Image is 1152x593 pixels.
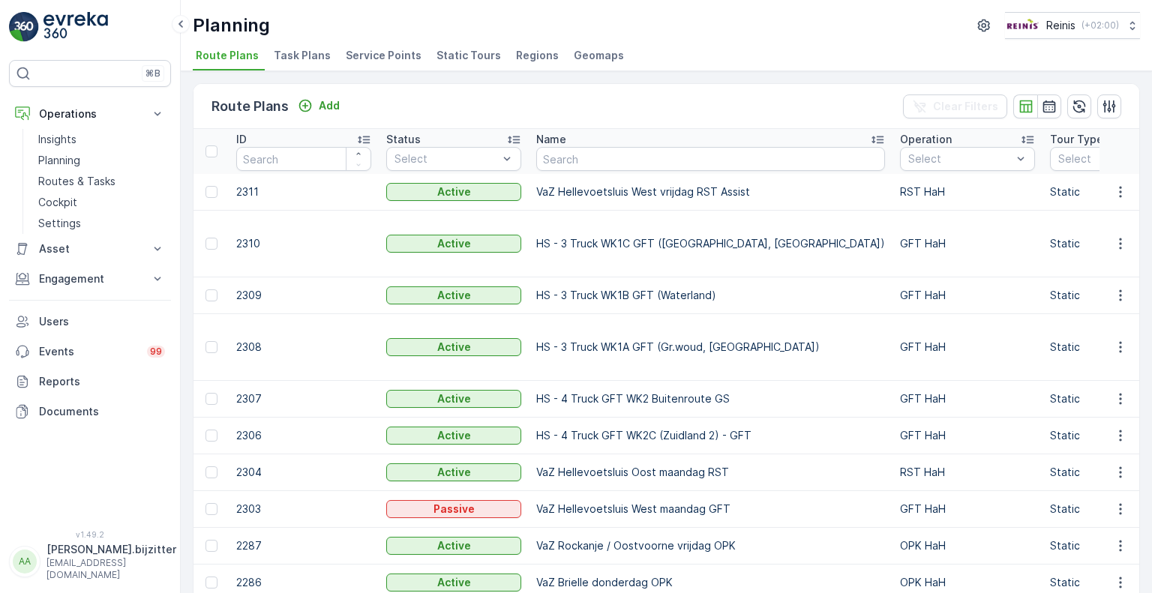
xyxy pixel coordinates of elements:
div: Toggle Row Selected [205,289,217,301]
td: HS - 3 Truck WK1C GFT ([GEOGRAPHIC_DATA], [GEOGRAPHIC_DATA]) [529,211,892,277]
p: Active [437,538,471,553]
p: Active [437,465,471,480]
span: Regions [516,48,559,63]
button: Active [386,537,521,555]
input: Search [536,147,885,171]
p: Tour Type [1050,132,1103,147]
button: Active [386,235,521,253]
p: Active [437,575,471,590]
img: Reinis-Logo-Vrijstaand_Tekengebied-1-copy2_aBO4n7j.png [1005,17,1040,34]
td: RST HaH [892,454,1042,491]
button: Asset [9,234,171,264]
td: 2310 [229,211,379,277]
span: Static Tours [436,48,501,63]
td: OPK HaH [892,528,1042,565]
p: Clear Filters [933,99,998,114]
div: Toggle Row Selected [205,393,217,405]
td: 2304 [229,454,379,491]
p: Settings [38,216,81,231]
div: Toggle Row Selected [205,540,217,552]
p: Engagement [39,271,141,286]
td: GFT HaH [892,418,1042,454]
td: GFT HaH [892,277,1042,314]
p: ( +02:00 ) [1081,19,1119,31]
button: Active [386,463,521,481]
p: 99 [150,346,162,358]
a: Insights [32,129,171,150]
td: GFT HaH [892,211,1042,277]
p: Insights [38,132,76,147]
p: Documents [39,404,165,419]
button: Clear Filters [903,94,1007,118]
button: Add [292,97,346,115]
div: Toggle Row Selected [205,186,217,198]
td: 2308 [229,314,379,381]
td: 2306 [229,418,379,454]
button: Reinis(+02:00) [1005,12,1140,39]
td: 2303 [229,491,379,528]
div: Toggle Row Selected [205,466,217,478]
span: v 1.49.2 [9,530,171,539]
p: Active [437,340,471,355]
p: Events [39,344,138,359]
a: Reports [9,367,171,397]
a: Documents [9,397,171,427]
p: Cockpit [38,195,77,210]
td: VaZ Hellevoetsluis West vrijdag RST Assist [529,174,892,211]
p: ID [236,132,247,147]
td: 2311 [229,174,379,211]
div: AA [13,550,37,574]
button: Active [386,390,521,408]
div: Toggle Row Selected [205,430,217,442]
a: Events99 [9,337,171,367]
p: Route Plans [211,96,289,117]
img: logo [9,12,39,42]
button: Active [386,427,521,445]
input: Search [236,147,371,171]
span: Route Plans [196,48,259,63]
p: Status [386,132,421,147]
span: Geomaps [574,48,624,63]
td: VaZ Hellevoetsluis Oost maandag RST [529,454,892,491]
td: 2309 [229,277,379,314]
img: logo_light-DOdMpM7g.png [43,12,108,42]
p: Active [437,428,471,443]
p: Planning [38,153,80,168]
button: Active [386,574,521,592]
a: Routes & Tasks [32,171,171,192]
p: Users [39,314,165,329]
span: Task Plans [274,48,331,63]
p: Operation [900,132,952,147]
a: Cockpit [32,192,171,213]
td: 2287 [229,528,379,565]
div: Toggle Row Selected [205,503,217,515]
p: Active [437,391,471,406]
p: Passive [433,502,475,517]
div: Toggle Row Selected [205,341,217,353]
td: HS - 3 Truck WK1B GFT (Waterland) [529,277,892,314]
button: Operations [9,99,171,129]
p: Active [437,288,471,303]
td: HS - 4 Truck GFT WK2C (Zuidland 2) - GFT [529,418,892,454]
td: HS - 4 Truck GFT WK2 Buitenroute GS [529,381,892,418]
td: RST HaH [892,174,1042,211]
p: Select [394,151,498,166]
a: Planning [32,150,171,171]
td: VaZ Rockanje / Oostvoorne vrijdag OPK [529,528,892,565]
button: Active [386,286,521,304]
p: Select [908,151,1012,166]
td: 2307 [229,381,379,418]
a: Users [9,307,171,337]
td: GFT HaH [892,491,1042,528]
p: Planning [193,13,270,37]
td: GFT HaH [892,381,1042,418]
button: Active [386,183,521,201]
button: Passive [386,500,521,518]
span: Service Points [346,48,421,63]
p: Asset [39,241,141,256]
p: Reports [39,374,165,389]
p: Add [319,98,340,113]
p: ⌘B [145,67,160,79]
p: Reinis [1046,18,1075,33]
button: Engagement [9,264,171,294]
